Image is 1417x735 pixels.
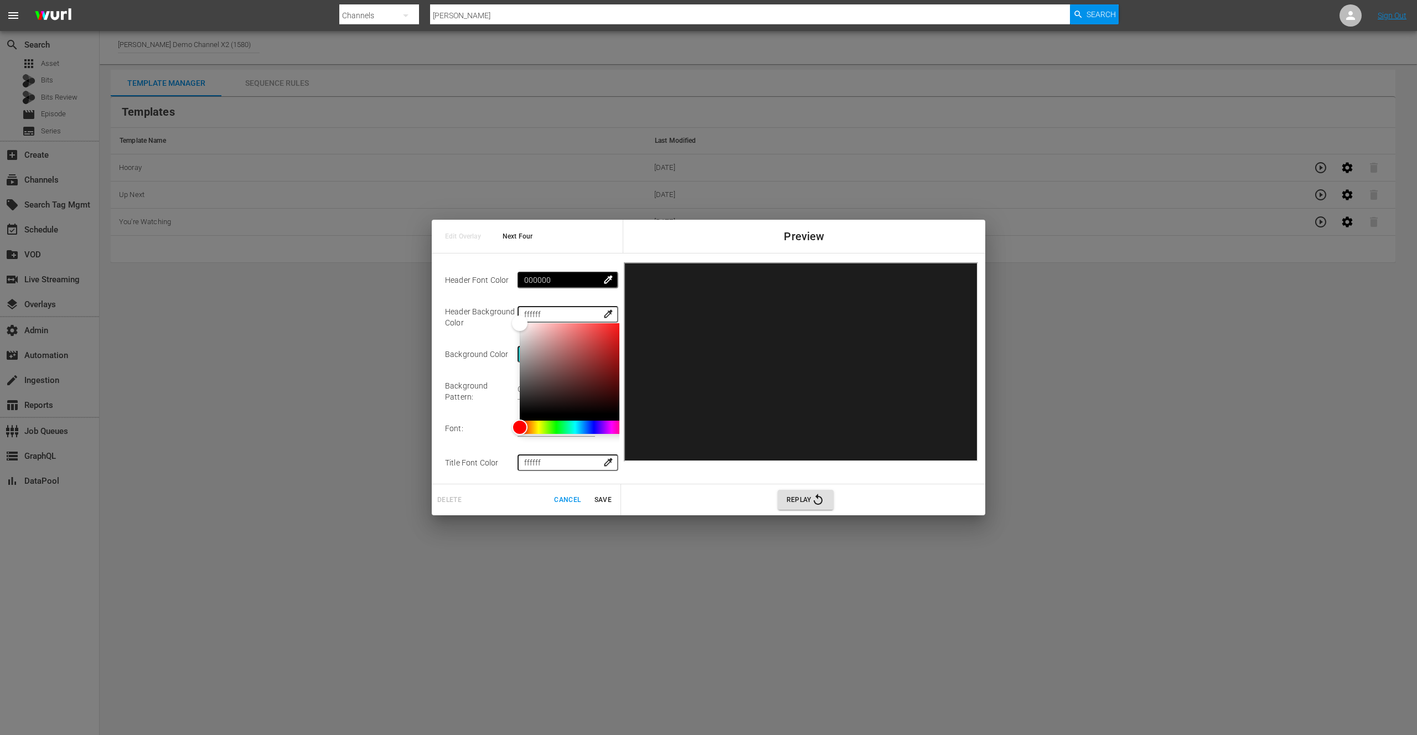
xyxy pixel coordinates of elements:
span: menu [7,9,20,22]
span: Save [589,494,616,506]
span: Replay [787,493,825,506]
a: Sign Out [1378,11,1406,20]
span: Preview [784,230,824,243]
td: Title Font Color [445,446,518,480]
div: Color [520,323,630,414]
span: Edit Overlay [445,230,486,243]
span: colorize [603,274,614,285]
button: Save [585,491,620,509]
td: Background Pattern : [445,371,518,411]
td: Font : [445,411,518,446]
td: Background Color [445,337,518,371]
td: Header Background Color [445,297,518,337]
span: Cancel [554,494,581,506]
span: Next Four [503,230,626,243]
div: Hue [520,421,630,434]
td: Header Font Color [445,263,518,297]
img: ans4CAIJ8jUAAAAAAAAAAAAAAAAAAAAAAAAgQb4GAAAAAAAAAAAAAAAAAAAAAAAAJMjXAAAAAAAAAAAAAAAAAAAAAAAAgAT5G... [27,3,80,29]
span: colorize [603,308,614,319]
button: Replay [778,490,834,510]
button: Cancel [550,491,585,509]
span: Search [1087,4,1116,24]
span: colorize [603,457,614,468]
div: Circles [518,383,595,400]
